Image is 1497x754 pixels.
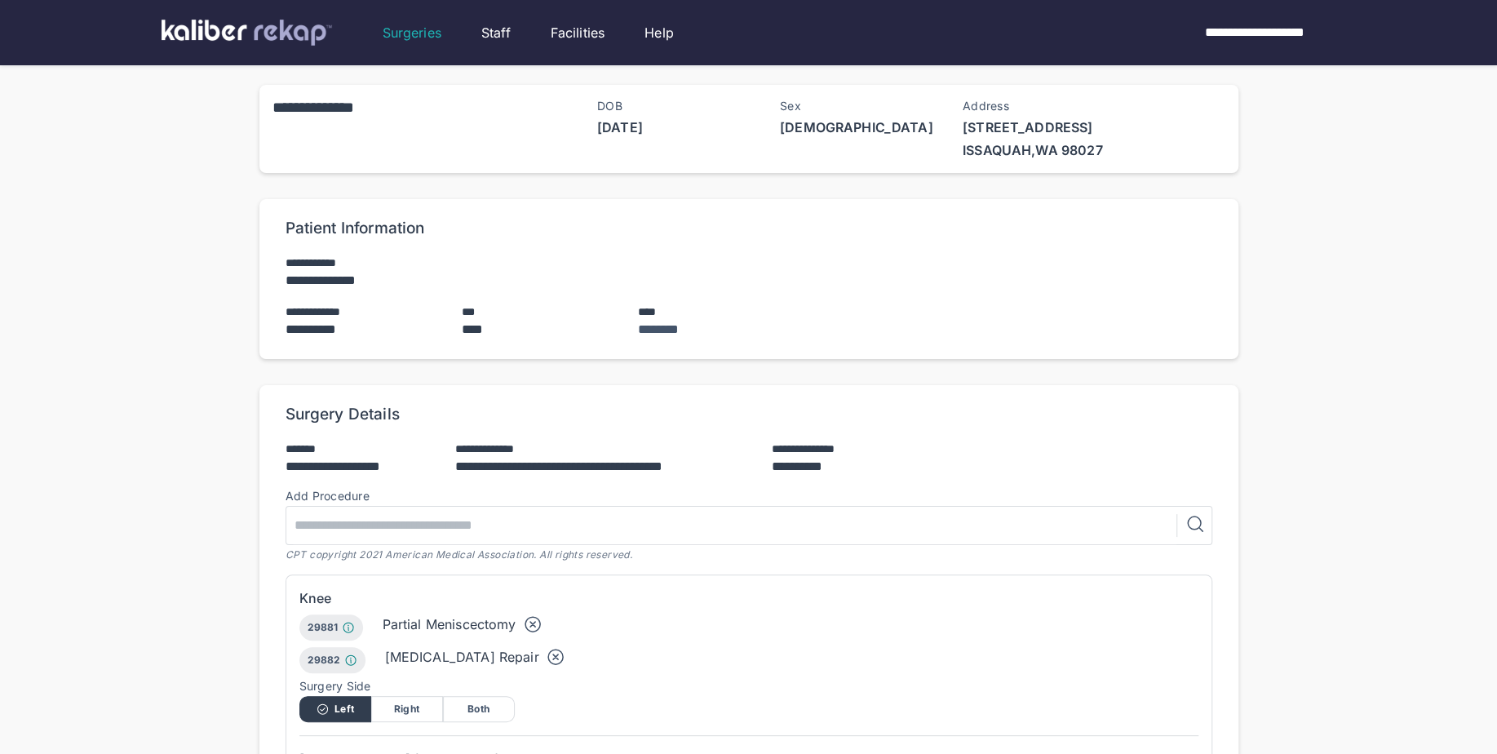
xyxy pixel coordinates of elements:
span: [STREET_ADDRESS] [963,118,1126,137]
div: Add Procedure [286,490,1212,503]
span: DOB [597,98,760,114]
img: Info.77c6ff0b.svg [344,654,357,667]
span: [DATE] [597,118,760,137]
a: Surgeries [383,23,441,42]
a: Facilities [551,23,605,42]
a: Help [644,23,674,42]
img: kaliber labs logo [162,20,332,46]
div: Both [443,696,515,722]
div: Right [371,696,443,722]
div: Patient Information [286,219,425,238]
div: Knee [299,588,1198,608]
a: Staff [481,23,511,42]
div: 29881 [299,614,363,641]
div: Partial Meniscectomy [383,614,516,634]
div: CPT copyright 2021 American Medical Association. All rights reserved. [286,548,1212,561]
div: Left [299,696,371,722]
span: Sex [780,98,943,114]
div: Surgery Details [286,405,400,424]
span: ISSAQUAH , WA 98027 [963,140,1126,160]
span: [DEMOGRAPHIC_DATA] [780,118,943,137]
div: Surgery Side [299,680,1198,693]
div: 29882 [299,647,365,673]
div: [MEDICAL_DATA] Repair [385,647,539,667]
span: Address [963,98,1126,114]
img: Info.77c6ff0b.svg [342,621,355,634]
